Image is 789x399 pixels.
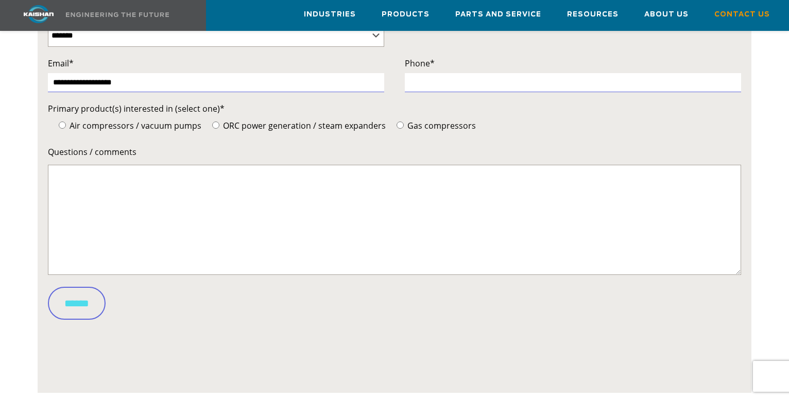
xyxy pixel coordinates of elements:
input: Air compressors / vacuum pumps [59,122,66,129]
span: Resources [567,9,619,21]
span: Products [382,9,430,21]
label: Email* [48,56,384,71]
span: Gas compressors [405,120,476,131]
a: About Us [644,1,689,28]
span: ORC power generation / steam expanders [221,120,386,131]
img: Engineering the future [66,12,169,17]
a: Resources [567,1,619,28]
label: Phone* [405,56,741,71]
a: Industries [304,1,356,28]
span: Parts and Service [455,9,541,21]
input: ORC power generation / steam expanders [212,122,219,129]
a: Parts and Service [455,1,541,28]
span: About Us [644,9,689,21]
span: Industries [304,9,356,21]
input: Gas compressors [397,122,404,129]
span: Contact Us [714,9,770,21]
label: Questions / comments [48,145,741,159]
a: Contact Us [714,1,770,28]
a: Products [382,1,430,28]
span: Air compressors / vacuum pumps [67,120,201,131]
